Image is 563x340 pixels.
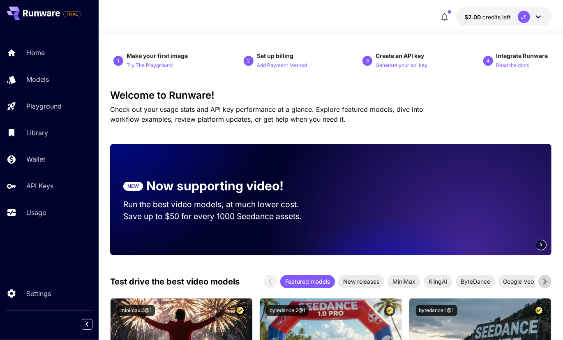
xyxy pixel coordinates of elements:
[26,128,48,138] p: Library
[424,275,452,288] div: KlingAI
[123,199,315,210] p: Run the best video models, at much lower cost.
[280,277,335,286] span: Featured models
[416,305,457,316] button: bytedance:1@1
[235,305,246,316] button: Certified Model – Vetted for best performance and includes a commercial license.
[366,57,369,65] p: 3
[388,277,420,286] span: MiniMax
[280,275,335,288] div: Featured models
[518,11,530,23] div: JF
[117,57,120,65] p: 1
[482,14,511,21] span: credits left
[26,289,51,298] p: Settings
[110,275,240,288] p: Test drive the best video models
[498,277,539,286] span: Google Veo
[26,74,49,84] p: Models
[376,62,427,69] p: Generate your api key
[388,275,420,288] div: MiniMax
[498,275,539,288] div: Google Veo
[26,48,45,58] p: Home
[117,305,155,316] button: minimax:3@1
[26,208,46,217] p: Usage
[464,13,511,21] div: $2.00
[127,183,139,190] p: NEW
[376,60,427,70] button: Generate your api key
[456,277,495,286] span: ByteDance
[127,60,173,70] button: Try The Playground
[384,305,395,316] button: Certified Model – Vetted for best performance and includes a commercial license.
[338,277,384,286] span: New releases
[376,52,424,59] span: Create an API key
[424,277,452,286] span: KlingAI
[127,62,173,69] p: Try The Playground
[257,62,307,69] p: Add Payment Method
[257,52,293,59] span: Set up billing
[127,52,188,59] span: Make your first image
[64,11,81,17] span: TRIAL
[247,57,250,65] p: 2
[456,7,551,26] button: $2.00JF
[26,181,53,191] p: API Keys
[496,60,529,70] button: Read the docs
[146,177,284,195] p: Now supporting video!
[464,14,482,21] span: $2.00
[533,305,545,316] button: Certified Model – Vetted for best performance and includes a commercial license.
[63,9,81,19] span: Add your payment card to enable full platform functionality.
[456,275,495,288] div: ByteDance
[540,242,542,248] span: 3
[26,101,62,111] p: Playground
[257,60,307,70] button: Add Payment Method
[496,62,529,69] p: Read the docs
[266,305,309,316] button: bytedance:2@1
[88,317,99,332] div: Collapse sidebar
[487,57,489,65] p: 4
[110,90,551,101] h3: Welcome to Runware!
[338,275,384,288] div: New releases
[496,52,548,59] span: Integrate Runware
[26,154,45,164] p: Wallet
[123,210,315,222] p: Save up to $50 for every 1000 Seedance assets.
[82,319,92,330] button: Collapse sidebar
[110,105,423,123] span: Check out your usage stats and API key performance at a glance. Explore featured models, dive int...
